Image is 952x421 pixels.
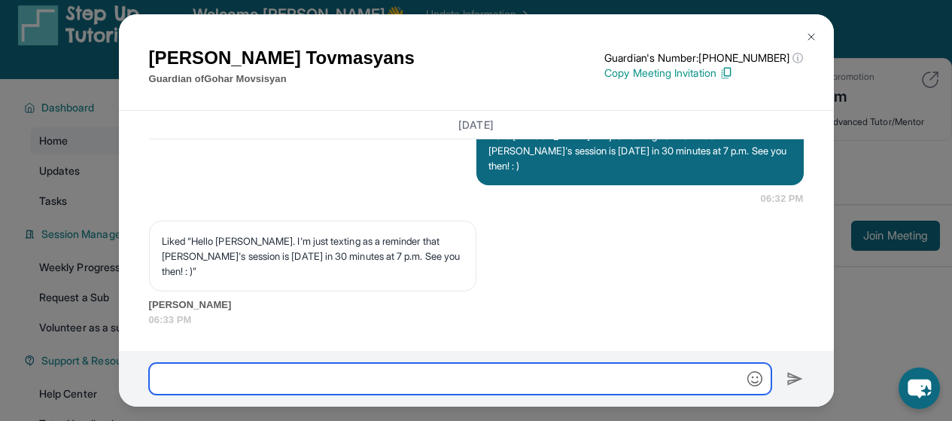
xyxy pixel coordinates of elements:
h3: [DATE] [149,117,804,132]
img: Copy Icon [719,66,733,80]
button: chat-button [899,368,940,409]
img: Send icon [786,370,804,388]
p: Hello [PERSON_NAME]. I'm just texting as a reminder that [PERSON_NAME]'s session is [DATE] in 30 ... [488,128,792,173]
span: 06:32 PM [761,191,804,206]
img: Close Icon [805,31,817,43]
p: Copy Meeting Invitation [604,66,803,81]
h1: [PERSON_NAME] Tovmasyans [149,44,415,72]
span: ⓘ [792,50,803,66]
span: 06:33 PM [149,313,804,328]
p: Liked “Hello [PERSON_NAME]. I'm just texting as a reminder that [PERSON_NAME]'s session is [DATE]... [162,233,464,279]
span: [PERSON_NAME] [149,297,804,313]
img: Emoji [747,371,762,386]
p: Guardian's Number: [PHONE_NUMBER] [604,50,803,66]
p: Guardian of Gohar Movsisyan [149,72,415,87]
